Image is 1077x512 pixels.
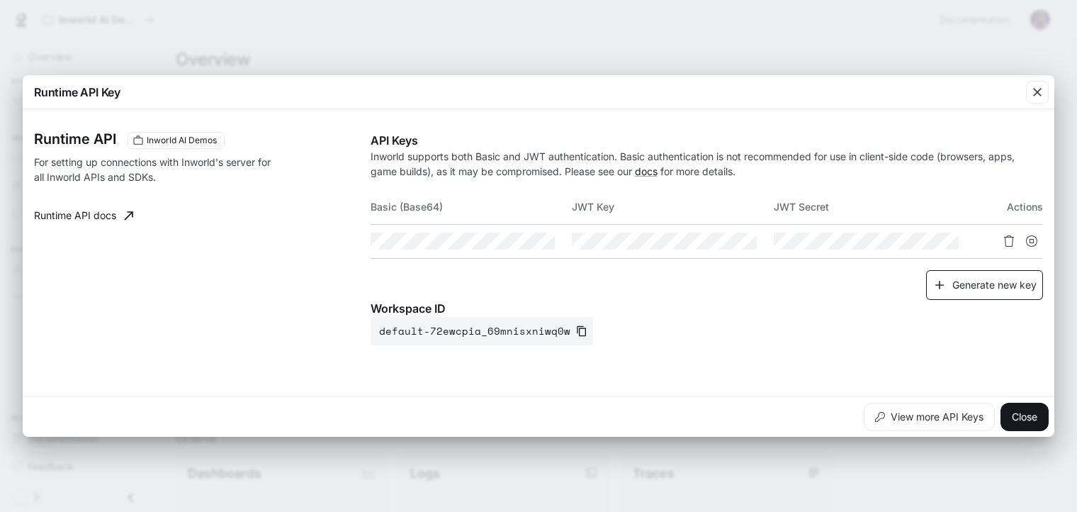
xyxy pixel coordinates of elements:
p: Inworld supports both Basic and JWT authentication. Basic authentication is not recommended for u... [371,149,1043,179]
span: Inworld AI Demos [141,134,222,147]
th: JWT Secret [774,190,976,224]
button: Suspend API key [1020,230,1043,252]
button: Close [1000,403,1049,431]
button: default-72ewcpia_69mnisxniwq0w [371,317,593,345]
p: Runtime API Key [34,84,120,101]
div: These keys will apply to your current workspace only [128,132,225,149]
th: Actions [976,190,1043,224]
a: docs [635,165,658,177]
button: View more API Keys [864,403,995,431]
p: API Keys [371,132,1043,149]
p: For setting up connections with Inworld's server for all Inworld APIs and SDKs. [34,155,278,184]
a: Runtime API docs [28,201,139,230]
p: Workspace ID [371,300,1043,317]
th: Basic (Base64) [371,190,573,224]
button: Generate new key [926,270,1043,301]
button: Delete API key [998,230,1020,252]
h3: Runtime API [34,132,116,146]
th: JWT Key [572,190,774,224]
